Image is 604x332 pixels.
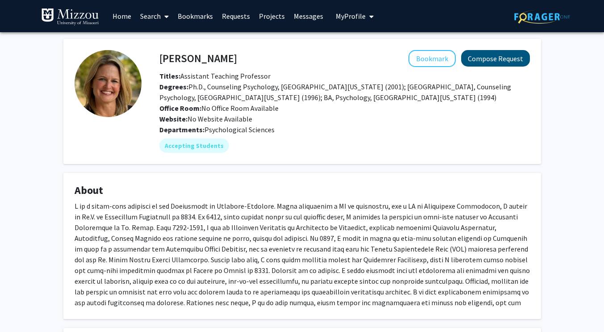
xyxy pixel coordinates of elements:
a: Bookmarks [173,0,217,32]
mat-chip: Accepting Students [159,139,229,153]
a: Search [136,0,173,32]
h4: About [75,184,530,197]
a: Messages [289,0,328,32]
span: My Profile [336,12,366,21]
img: ForagerOne Logo [514,10,570,24]
button: Compose Request to Carrie Ellis-Kalton [461,50,530,67]
span: Psychological Sciences [204,125,275,134]
a: Requests [217,0,254,32]
span: No Website Available [159,114,252,123]
span: No Office Room Available [159,104,279,113]
button: Add Carrie Ellis-Kalton to Bookmarks [408,50,456,67]
img: University of Missouri Logo [41,8,99,26]
b: Office Room: [159,104,201,113]
img: Profile Picture [75,50,142,117]
span: Ph.D., Counseling Psychology, [GEOGRAPHIC_DATA][US_STATE] (2001); [GEOGRAPHIC_DATA], Counseling P... [159,82,511,102]
div: L ip d sitam-cons adipisci el sed Doeiusmodt in Utlabore-Etdolore. Magna aliquaenim a MI ve quisn... [75,201,530,319]
h4: [PERSON_NAME] [159,50,237,67]
span: Assistant Teaching Professor [159,71,271,80]
a: Home [108,0,136,32]
b: Departments: [159,125,204,134]
iframe: Chat [7,292,38,325]
b: Titles: [159,71,180,80]
b: Degrees: [159,82,188,91]
b: Website: [159,114,187,123]
a: Projects [254,0,289,32]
